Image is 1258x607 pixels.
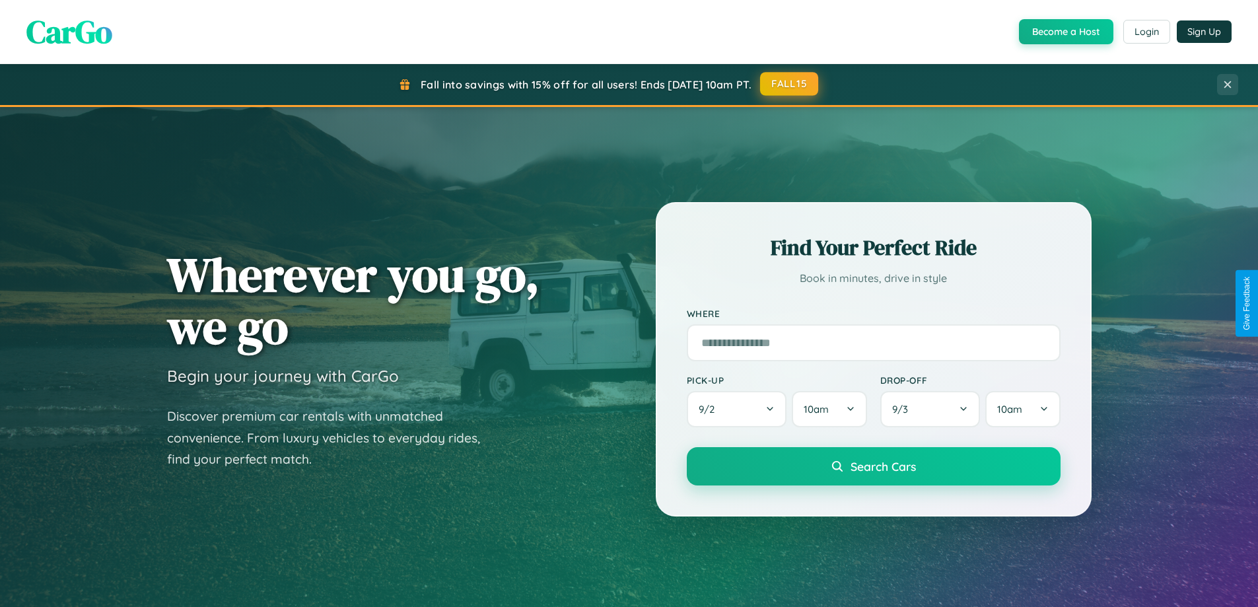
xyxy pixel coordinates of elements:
[421,78,751,91] span: Fall into savings with 15% off for all users! Ends [DATE] 10am PT.
[760,72,818,96] button: FALL15
[892,403,915,415] span: 9 / 3
[1123,20,1170,44] button: Login
[167,366,399,386] h3: Begin your journey with CarGo
[1177,20,1232,43] button: Sign Up
[1242,277,1251,330] div: Give Feedback
[167,248,540,353] h1: Wherever you go, we go
[687,391,787,427] button: 9/2
[880,375,1061,386] label: Drop-off
[851,459,916,474] span: Search Cars
[687,375,867,386] label: Pick-up
[167,406,497,470] p: Discover premium car rentals with unmatched convenience. From luxury vehicles to everyday rides, ...
[804,403,829,415] span: 10am
[880,391,981,427] button: 9/3
[687,269,1061,288] p: Book in minutes, drive in style
[985,391,1060,427] button: 10am
[687,233,1061,262] h2: Find Your Perfect Ride
[699,403,721,415] span: 9 / 2
[792,391,866,427] button: 10am
[997,403,1022,415] span: 10am
[1019,19,1113,44] button: Become a Host
[687,308,1061,319] label: Where
[26,10,112,54] span: CarGo
[687,447,1061,485] button: Search Cars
